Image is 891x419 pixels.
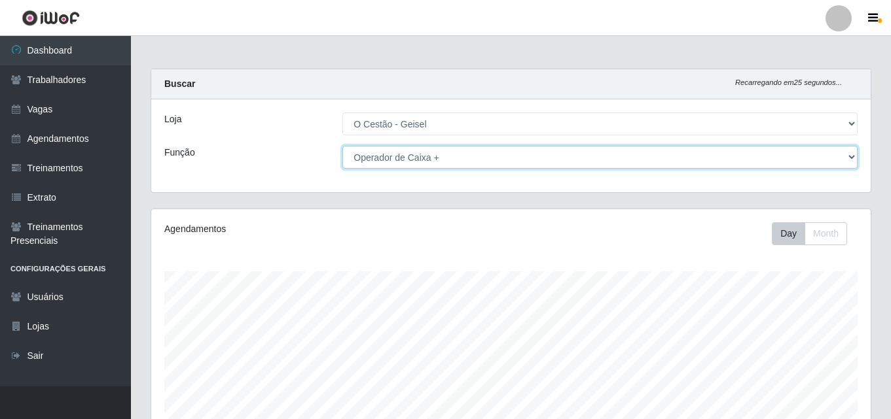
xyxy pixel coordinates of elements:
[772,222,805,245] button: Day
[164,78,195,89] strong: Buscar
[772,222,858,245] div: Toolbar with button groups
[772,222,847,245] div: First group
[805,222,847,245] button: Month
[164,146,195,159] label: Função
[164,112,181,126] label: Loja
[735,78,842,86] i: Recarregando em 25 segundos...
[164,222,442,236] div: Agendamentos
[22,10,80,26] img: CoreUI Logo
